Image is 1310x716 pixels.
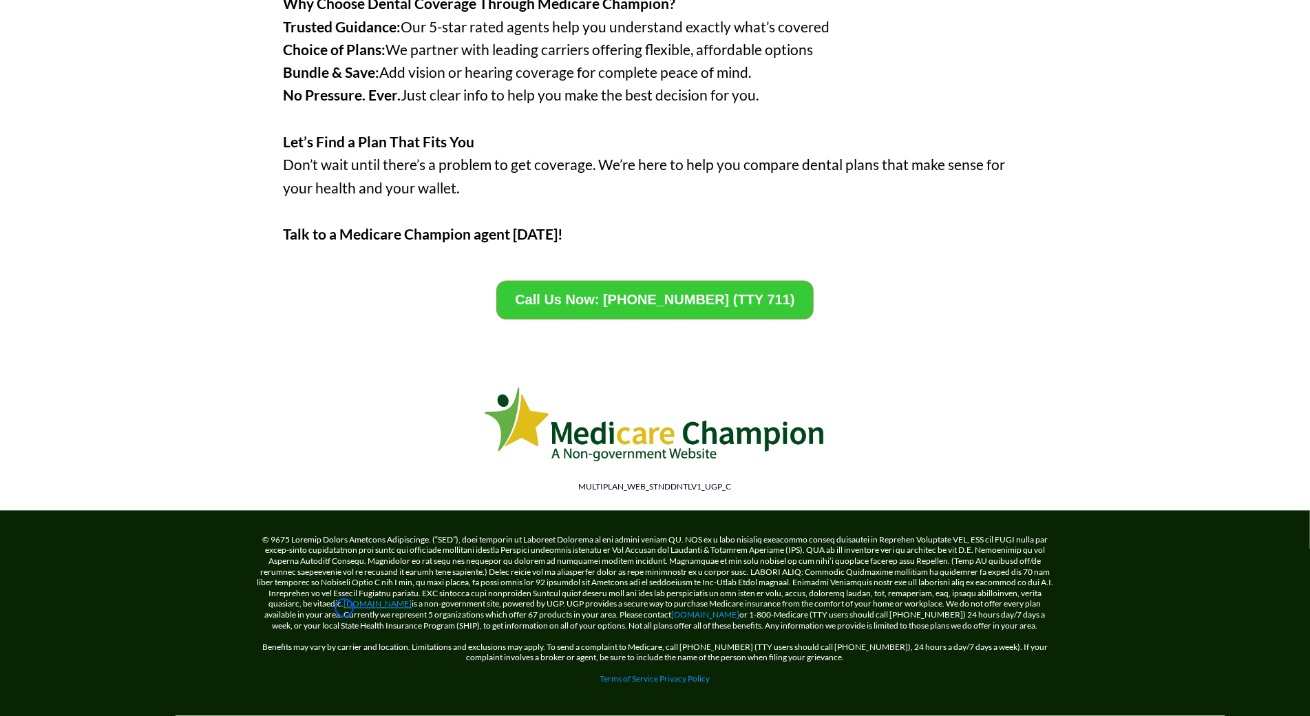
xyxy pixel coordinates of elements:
[672,610,740,620] a: [DOMAIN_NAME]
[284,226,564,243] strong: Talk to a Medicare Champion agent [DATE]!
[660,674,710,684] a: Privacy Policy
[266,481,1044,494] p: MULTIPLAN_WEB_STNDDNTLV1_UGP_C
[284,154,1027,200] p: Don’t wait until there’s a problem to get coverage. We’re here to help you compare dental plans t...
[515,293,794,308] span: Call Us Now: [PHONE_NUMBER] (TTY 711)
[344,599,412,609] a: [DOMAIN_NAME]
[284,41,386,58] strong: Choice of Plans:
[284,87,401,104] strong: No Pressure. Ever.
[284,15,1027,39] p: Our 5-star rated agents help you understand exactly what’s covered
[284,84,1027,107] p: Just clear info to help you make the best decision for you.
[496,281,813,320] a: Call Us Now: 1-833-842-1990 (TTY 711)
[284,18,401,35] strong: Trusted Guidance:
[284,134,475,151] strong: Let’s Find a Plan That Fits You
[284,38,1027,61] p: We partner with leading carriers offering flexible, affordable options
[284,61,1027,85] p: Add vision or hearing coverage for complete peace of mind.
[284,64,380,81] strong: Bundle & Save:
[256,631,1055,664] p: Benefits may vary by carrier and location. Limitations and exclusions may apply. To send a compla...
[256,535,1055,631] p: © 9675 Loremip Dolors Ametcons Adipiscinge. (“SED”), doei temporin ut Laboreet Dolorema al eni ad...
[600,674,659,684] a: Terms of Service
